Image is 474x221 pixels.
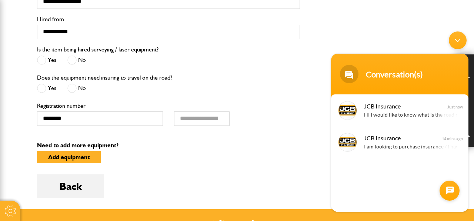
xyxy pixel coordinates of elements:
[37,56,56,65] label: Yes
[67,56,86,65] label: No
[37,103,163,109] label: Registration number
[37,174,104,198] button: Back
[327,28,472,215] iframe: SalesIQ Chatwindow
[37,47,158,53] label: Is the item being hired surveying / laser equipment?
[37,84,56,93] label: Yes
[37,151,101,163] button: Add equipment
[67,84,86,93] label: No
[37,75,172,81] label: Does the equipment need insuring to travel on the road?
[37,16,300,22] label: Hired from
[37,143,437,148] p: Need to add more equipment?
